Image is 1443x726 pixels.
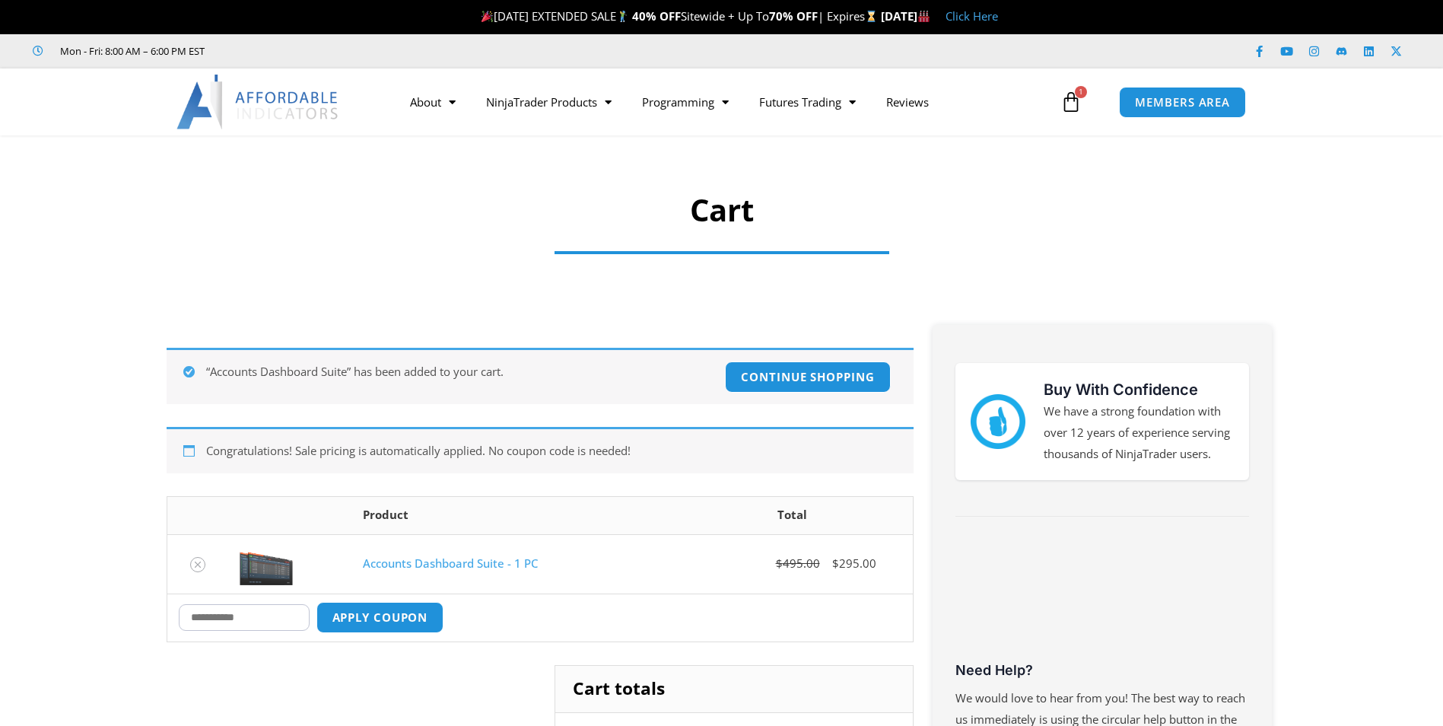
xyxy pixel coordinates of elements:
strong: 40% OFF [632,8,681,24]
a: NinjaTrader Products [471,84,627,119]
bdi: 495.00 [776,556,820,571]
img: Screenshot 2024-08-26 155710eeeee | Affordable Indicators – NinjaTrader [240,543,293,585]
strong: [DATE] [881,8,930,24]
a: Reviews [871,84,944,119]
span: $ [832,556,839,571]
div: Congratulations! Sale pricing is automatically applied. No coupon code is needed! [167,427,914,473]
span: [DATE] EXTENDED SALE Sitewide + Up To | Expires [478,8,881,24]
span: 1 [1075,86,1087,98]
div: “Accounts Dashboard Suite” has been added to your cart. [167,348,914,404]
strong: 70% OFF [769,8,818,24]
a: Click Here [946,8,998,24]
a: Remove Accounts Dashboard Suite - 1 PC from cart [190,557,205,572]
h3: Need Help? [955,661,1249,679]
img: 🏌️‍♂️ [617,11,628,22]
span: Mon - Fri: 8:00 AM – 6:00 PM EST [56,42,205,60]
a: Futures Trading [744,84,871,119]
h3: Buy With Confidence [1044,378,1234,401]
iframe: Customer reviews powered by Trustpilot [955,543,1249,658]
img: mark thumbs good 43913 | Affordable Indicators – NinjaTrader [971,394,1025,449]
a: 1 [1038,80,1104,124]
span: $ [776,556,783,571]
a: Accounts Dashboard Suite - 1 PC [363,556,538,571]
img: LogoAI | Affordable Indicators – NinjaTrader [176,75,340,129]
th: Total [672,497,913,534]
img: ⌛ [866,11,877,22]
th: Product [351,497,672,534]
a: Programming [627,84,744,119]
img: 🏭 [918,11,930,22]
h1: Cart [218,189,1225,231]
span: MEMBERS AREA [1135,97,1230,108]
bdi: 295.00 [832,556,876,571]
img: 🎉 [482,11,493,22]
nav: Menu [395,84,1057,119]
a: MEMBERS AREA [1119,87,1246,118]
a: Continue shopping [725,361,890,393]
h2: Cart totals [555,666,912,713]
p: We have a strong foundation with over 12 years of experience serving thousands of NinjaTrader users. [1044,401,1234,465]
button: Apply coupon [316,602,444,633]
iframe: Customer reviews powered by Trustpilot [226,43,454,59]
a: About [395,84,471,119]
